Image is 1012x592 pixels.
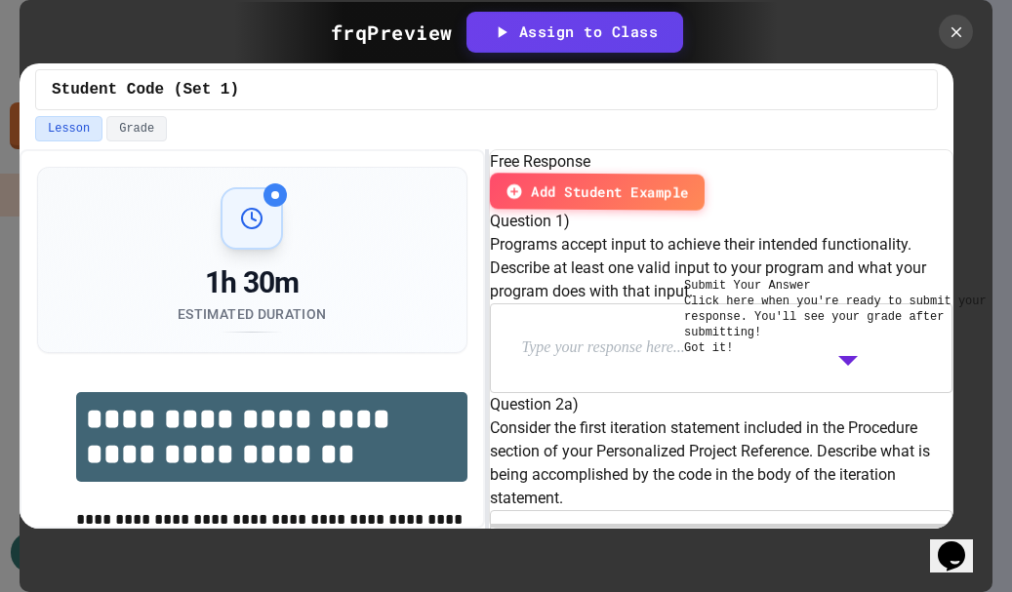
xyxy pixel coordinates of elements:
[490,150,953,174] h6: Free Response
[490,233,953,303] p: Programs accept input to achieve their intended functionality. Describe at least one valid input ...
[178,304,326,324] div: Estimated Duration
[684,340,733,356] button: Got it!
[331,18,453,47] div: frq Preview
[178,265,326,300] div: 1h 30m
[490,416,953,510] p: Consider the first iteration statement included in the Procedure section of your Personalized Pro...
[684,278,1012,294] h6: Submit Your Answer
[930,514,992,572] iframe: chat widget
[489,173,704,211] button: Add Student Example
[490,393,953,416] h6: Question 2a)
[35,116,102,141] button: Lesson
[468,14,682,51] button: Assign to Class
[52,78,239,101] span: Student Code (Set 1)
[492,20,659,43] div: Assign to Class
[530,181,688,203] span: Add Student Example
[490,210,953,233] h6: Question 1)
[684,294,1012,340] p: Click here when you're ready to submit your response. You'll see your grade after submitting!
[106,116,167,141] button: Grade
